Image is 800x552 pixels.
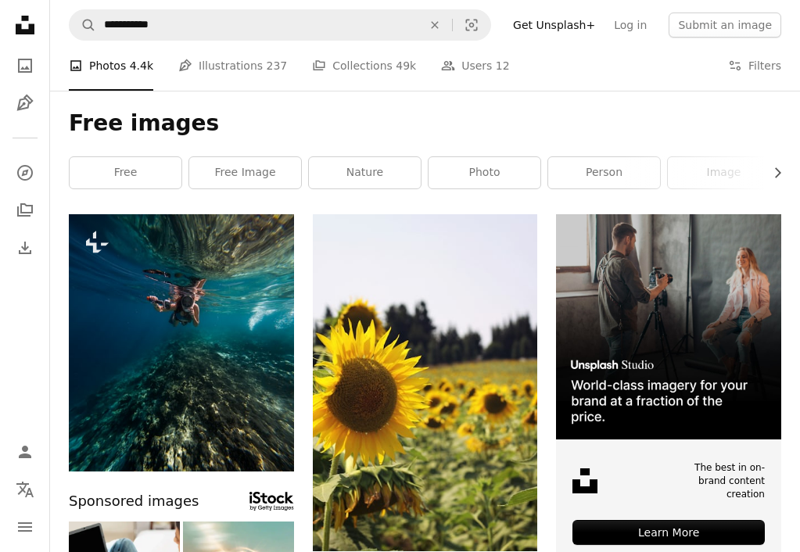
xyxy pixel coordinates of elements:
h1: Free images [69,109,781,138]
img: a person swimming in the ocean with a camera [69,214,294,471]
a: Collections [9,195,41,226]
a: Illustrations [9,88,41,119]
button: scroll list to the right [763,157,781,188]
a: nature [309,157,421,188]
a: person [548,157,660,188]
form: Find visuals sitewide [69,9,491,41]
a: free [70,157,181,188]
a: free image [189,157,301,188]
div: Learn More [572,520,765,545]
a: Get Unsplash+ [504,13,604,38]
span: 49k [396,57,416,74]
a: Users 12 [441,41,510,91]
button: Submit an image [669,13,781,38]
span: 12 [496,57,510,74]
button: Visual search [453,10,490,40]
a: image [668,157,780,188]
a: Log in [604,13,656,38]
button: Search Unsplash [70,10,96,40]
button: Language [9,474,41,505]
img: file-1715651741414-859baba4300dimage [556,214,781,439]
button: Filters [728,41,781,91]
span: 237 [267,57,288,74]
a: a person swimming in the ocean with a camera [69,335,294,349]
span: Sponsored images [69,490,199,513]
a: Explore [9,157,41,188]
a: Photos [9,50,41,81]
a: sunflower field during day time [313,375,538,389]
a: Collections 49k [312,41,416,91]
button: Clear [418,10,452,40]
img: sunflower field during day time [313,214,538,552]
img: file-1631678316303-ed18b8b5cb9cimage [572,468,597,493]
a: photo [429,157,540,188]
a: Log in / Sign up [9,436,41,468]
button: Menu [9,511,41,543]
a: Download History [9,232,41,263]
a: Illustrations 237 [178,41,287,91]
span: The best in on-brand content creation [685,461,765,500]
